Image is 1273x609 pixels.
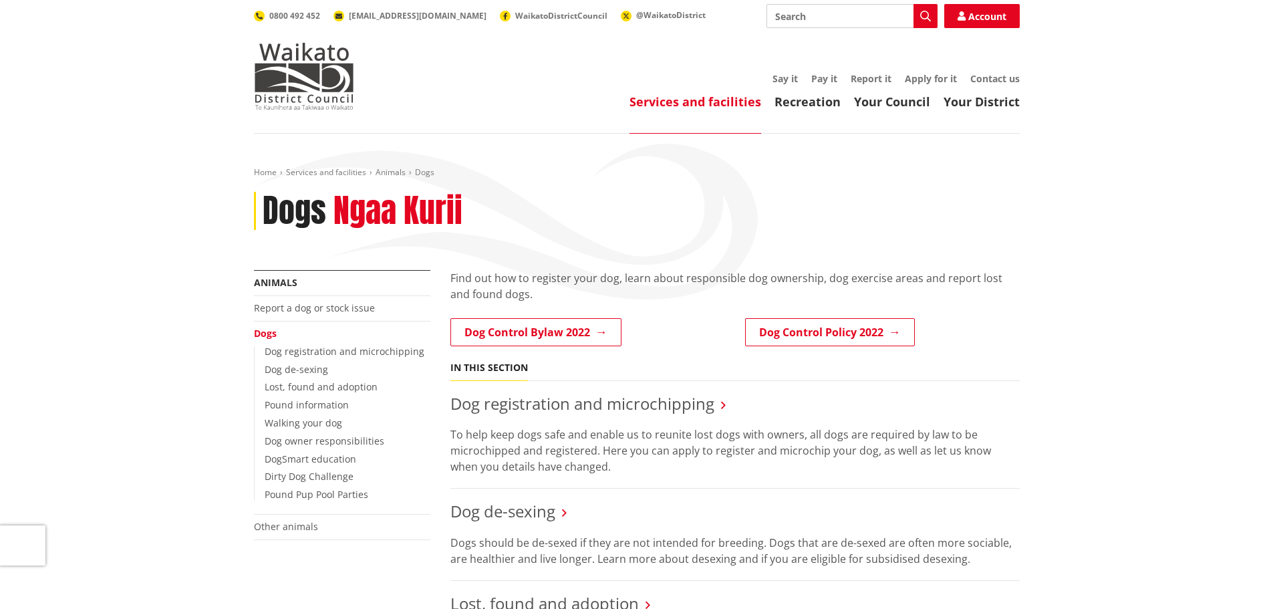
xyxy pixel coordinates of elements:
[265,398,349,411] a: Pound information
[254,43,354,110] img: Waikato District Council - Te Kaunihera aa Takiwaa o Waikato
[269,10,320,21] span: 0800 492 452
[450,535,1020,567] p: Dogs should be de-sexed if they are not intended for breeding. Dogs that are de-sexed are often m...
[265,380,378,393] a: Lost, found and adoption
[265,488,368,501] a: Pound Pup Pool Parties
[500,10,607,21] a: WaikatoDistrictCouncil
[450,392,714,414] a: Dog registration and microchipping
[254,166,277,178] a: Home
[349,10,486,21] span: [EMAIL_ADDRESS][DOMAIN_NAME]
[944,94,1020,110] a: Your District
[265,470,353,483] a: Dirty Dog Challenge
[254,276,297,289] a: Animals
[265,363,328,376] a: Dog de-sexing
[811,72,837,85] a: Pay it
[254,301,375,314] a: Report a dog or stock issue
[333,192,462,231] h2: Ngaa Kurii
[745,318,915,346] a: Dog Control Policy 2022
[772,72,798,85] a: Say it
[450,270,1020,318] div: Find out how to register your dog, learn about responsible dog ownership, dog exercise areas and ...
[265,453,356,465] a: DogSmart education
[450,318,621,346] a: Dog Control Bylaw 2022
[265,416,342,429] a: Walking your dog
[629,94,761,110] a: Services and facilities
[450,427,1020,475] p: To help keep dogs safe and enable us to reunite lost dogs with owners, all dogs are required by l...
[944,4,1020,28] a: Account
[415,166,434,178] span: Dogs
[254,520,318,533] a: Other animals
[265,435,384,447] a: Dog owner responsibilities
[254,327,277,340] a: Dogs
[376,166,406,178] a: Animals
[265,345,424,358] a: Dog registration and microchipping
[450,500,555,522] a: Dog de-sexing
[254,167,1020,178] nav: breadcrumb
[286,166,366,178] a: Services and facilities
[636,9,706,21] span: @WaikatoDistrict
[851,72,891,85] a: Report it
[263,192,326,231] h1: Dogs
[254,10,320,21] a: 0800 492 452
[515,10,607,21] span: WaikatoDistrictCouncil
[905,72,957,85] a: Apply for it
[766,4,938,28] input: Search input
[854,94,930,110] a: Your Council
[621,9,706,21] a: @WaikatoDistrict
[774,94,841,110] a: Recreation
[333,10,486,21] a: [EMAIL_ADDRESS][DOMAIN_NAME]
[970,72,1020,85] a: Contact us
[450,362,528,374] h5: In this section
